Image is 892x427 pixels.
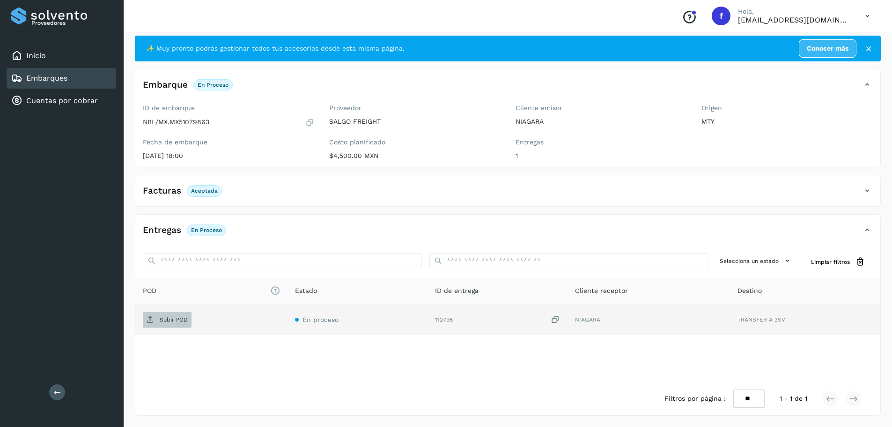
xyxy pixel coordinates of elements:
[7,45,116,66] div: Inicio
[799,39,856,58] a: Conocer más
[143,152,314,160] p: [DATE] 18:00
[804,253,873,270] button: Limpiar filtros
[143,225,181,236] h4: Entregas
[143,104,314,112] label: ID de embarque
[664,394,726,404] span: Filtros por página :
[329,152,501,160] p: $4,500.00 MXN
[295,286,317,296] span: Estado
[143,312,192,328] button: Subir POD
[701,104,873,112] label: Origen
[143,118,209,126] p: NBL/MX.MX51079863
[568,304,730,335] td: NIAGARA
[143,186,181,196] h4: Facturas
[435,286,479,296] span: ID de entrega
[146,44,405,53] span: ✨ Muy pronto podrás gestionar todos tus accesorios desde esta misma página.
[135,222,880,246] div: EntregasEn proceso
[737,286,762,296] span: Destino
[738,15,850,24] p: facturacion@salgofreight.com
[191,187,218,194] p: Aceptada
[811,258,850,266] span: Limpiar filtros
[701,118,873,126] p: MTY
[26,96,98,105] a: Cuentas por cobrar
[7,68,116,89] div: Embarques
[135,183,880,206] div: FacturasAceptada
[730,304,880,335] td: TRANSFER A 3SV
[26,74,67,82] a: Embarques
[435,315,560,325] div: 112798
[7,90,116,111] div: Cuentas por cobrar
[738,7,850,15] p: Hola,
[160,316,188,323] p: Subir POD
[780,394,807,404] span: 1 - 1 de 1
[31,20,112,26] p: Proveedores
[329,138,501,146] label: Costo planificado
[143,80,188,90] h4: Embarque
[516,138,687,146] label: Entregas
[329,118,501,126] p: SALGO FREIGHT
[198,82,229,88] p: En proceso
[26,51,46,60] a: Inicio
[329,104,501,112] label: Proveedor
[191,227,222,233] p: En proceso
[716,253,796,269] button: Selecciona un estado
[143,286,280,296] span: POD
[516,118,687,126] p: NIAGARA
[302,316,339,323] span: En proceso
[516,104,687,112] label: Cliente emisor
[575,286,628,296] span: Cliente receptor
[516,152,687,160] p: 1
[143,138,314,146] label: Fecha de embarque
[135,77,880,100] div: EmbarqueEn proceso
